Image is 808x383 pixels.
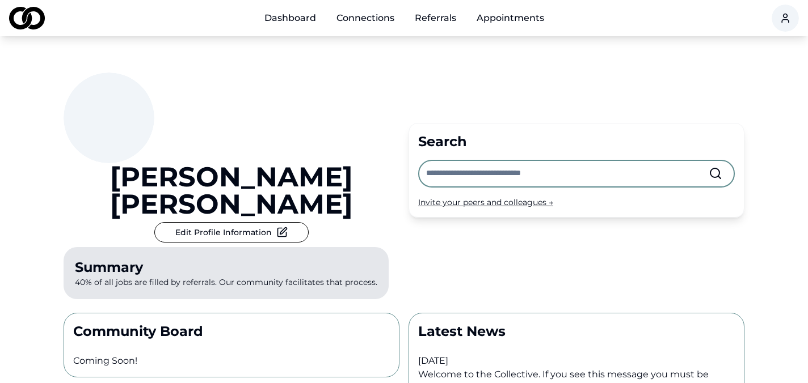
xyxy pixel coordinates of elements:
[255,7,553,29] nav: Main
[64,247,389,299] p: 40% of all jobs are filled by referrals. Our community facilitates that process.
[327,7,403,29] a: Connections
[64,163,399,218] a: [PERSON_NAME] [PERSON_NAME]
[418,197,735,208] div: Invite your peers and colleagues →
[75,258,377,276] div: Summary
[255,7,325,29] a: Dashboard
[154,222,309,242] button: Edit Profile Information
[406,7,465,29] a: Referrals
[418,322,735,341] p: Latest News
[9,7,45,29] img: logo
[73,354,390,368] p: Coming Soon!
[73,322,390,341] p: Community Board
[468,7,553,29] a: Appointments
[418,133,735,151] div: Search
